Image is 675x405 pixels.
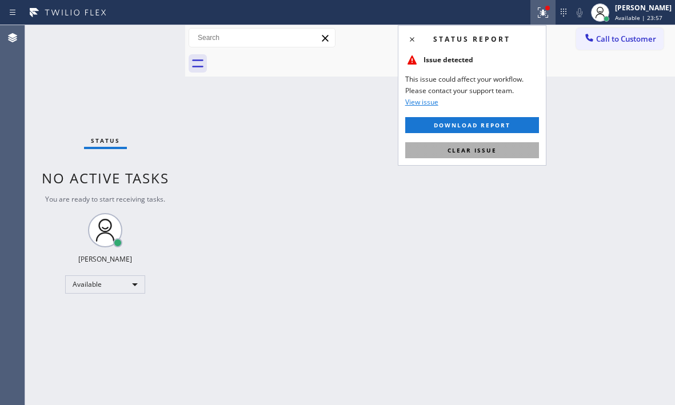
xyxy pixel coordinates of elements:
span: No active tasks [42,169,169,187]
button: Mute [572,5,588,21]
button: Call to Customer [576,28,664,50]
div: [PERSON_NAME] [78,254,132,264]
span: You are ready to start receiving tasks. [45,194,165,204]
div: Available [65,275,145,294]
span: Call to Customer [596,34,656,44]
div: [PERSON_NAME] [615,3,672,13]
input: Search [189,29,335,47]
span: Status [91,137,120,145]
span: Available | 23:57 [615,14,662,22]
